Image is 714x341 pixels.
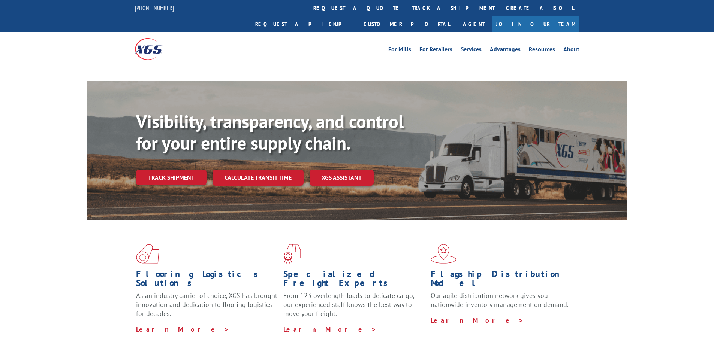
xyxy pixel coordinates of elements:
[431,316,524,325] a: Learn More >
[283,270,425,291] h1: Specialized Freight Experts
[461,46,482,55] a: Services
[283,325,377,334] a: Learn More >
[388,46,411,55] a: For Mills
[419,46,452,55] a: For Retailers
[431,270,572,291] h1: Flagship Distribution Model
[455,16,492,32] a: Agent
[136,291,277,318] span: As an industry carrier of choice, XGS has brought innovation and dedication to flooring logistics...
[136,244,159,264] img: xgs-icon-total-supply-chain-intelligence-red
[283,291,425,325] p: From 123 overlength loads to delicate cargo, our experienced staff knows the best way to move you...
[431,291,569,309] span: Our agile distribution network gives you nationwide inventory management on demand.
[563,46,579,55] a: About
[490,46,521,55] a: Advantages
[310,170,374,186] a: XGS ASSISTANT
[213,170,304,186] a: Calculate transit time
[529,46,555,55] a: Resources
[492,16,579,32] a: Join Our Team
[136,170,207,185] a: Track shipment
[135,4,174,12] a: [PHONE_NUMBER]
[136,270,278,291] h1: Flooring Logistics Solutions
[283,244,301,264] img: xgs-icon-focused-on-flooring-red
[431,244,457,264] img: xgs-icon-flagship-distribution-model-red
[358,16,455,32] a: Customer Portal
[136,325,229,334] a: Learn More >
[136,110,404,155] b: Visibility, transparency, and control for your entire supply chain.
[250,16,358,32] a: Request a pickup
